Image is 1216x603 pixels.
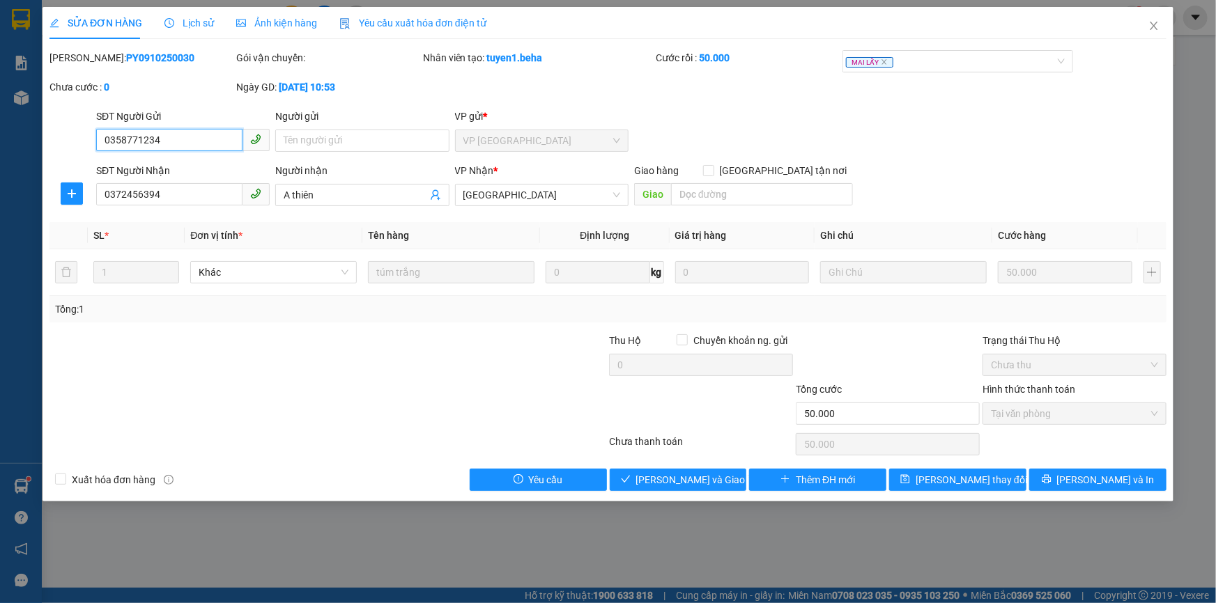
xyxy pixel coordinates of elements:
th: Ghi chú [815,222,992,249]
div: [PERSON_NAME]: [49,50,233,65]
span: save [900,474,910,485]
button: save[PERSON_NAME] thay đổi [889,469,1026,491]
b: 50.000 [699,52,730,63]
input: Ghi Chú [820,261,987,283]
span: close [881,58,888,65]
span: phone [250,188,261,199]
span: [GEOGRAPHIC_DATA] tận nơi [714,163,853,178]
span: Cước hàng [998,230,1046,241]
span: SL [93,230,105,241]
b: 0 [104,81,109,93]
span: Thêm ĐH mới [796,472,855,487]
b: [DATE] 10:53 [279,81,335,93]
span: Lịch sử [164,17,214,29]
div: Ngày GD: [236,79,420,95]
span: [PERSON_NAME] thay đổi [916,472,1027,487]
div: SĐT Người Gửi [96,109,270,124]
div: Gói vận chuyển: [236,50,420,65]
span: Khác [199,262,348,283]
span: user-add [430,189,441,201]
img: icon [339,18,351,29]
button: delete [55,261,77,283]
div: Chưa cước : [49,79,233,95]
span: ĐẮK LẮK [463,185,620,205]
span: Chuyển khoản ng. gửi [688,333,793,348]
div: VP gửi [455,109,629,124]
span: Xuất hóa đơn hàng [66,472,161,487]
div: Người gửi [275,109,449,124]
span: Chưa thu [991,354,1158,375]
span: plus [780,474,790,485]
span: plus [61,188,82,199]
button: plusThêm ĐH mới [749,469,886,491]
button: plus [1144,261,1161,283]
button: printer[PERSON_NAME] và In [1029,469,1167,491]
div: SĐT Người Nhận [96,163,270,178]
label: Hình thức thanh toán [983,384,1075,395]
span: Ảnh kiện hàng [236,17,317,29]
span: clock-circle [164,18,174,28]
span: [PERSON_NAME] và Giao hàng [636,472,770,487]
button: Close [1134,7,1173,46]
span: Giao hàng [634,165,679,176]
span: Thu Hộ [609,335,641,346]
div: Cước rồi : [656,50,840,65]
input: Dọc đường [671,183,853,205]
div: Chưa thanh toán [608,434,795,458]
button: check[PERSON_NAME] và Giao hàng [610,469,747,491]
span: Yêu cầu [529,472,563,487]
span: kg [650,261,664,283]
span: Giá trị hàng [675,230,727,241]
span: phone [250,134,261,145]
span: Tại văn phòng [991,403,1158,424]
b: tuyen1.beha [487,52,543,63]
span: Giao [634,183,671,205]
input: VD: Bàn, Ghế [368,261,534,283]
input: 0 [675,261,810,283]
span: Yêu cầu xuất hóa đơn điện tử [339,17,486,29]
span: picture [236,18,246,28]
div: Tổng: 1 [55,301,470,317]
div: Nhân viên tạo: [423,50,654,65]
span: SỬA ĐƠN HÀNG [49,17,142,29]
span: Tổng cước [796,384,842,395]
button: exclamation-circleYêu cầu [470,469,607,491]
span: close [1148,20,1160,31]
span: VP PHÚ YÊN [463,130,620,151]
span: printer [1042,474,1052,485]
span: check [621,474,631,485]
div: Trạng thái Thu Hộ [983,333,1167,348]
span: MAI LẤY [846,57,893,68]
span: Đơn vị tính [190,230,243,241]
span: Tên hàng [368,230,409,241]
span: VP Nhận [455,165,494,176]
span: Định lượng [580,230,629,241]
b: PY0910250030 [126,52,194,63]
span: exclamation-circle [514,474,523,485]
span: info-circle [164,475,174,485]
span: [PERSON_NAME] và In [1057,472,1155,487]
div: Người nhận [275,163,449,178]
input: 0 [998,261,1132,283]
span: edit [49,18,59,28]
button: plus [61,182,83,205]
